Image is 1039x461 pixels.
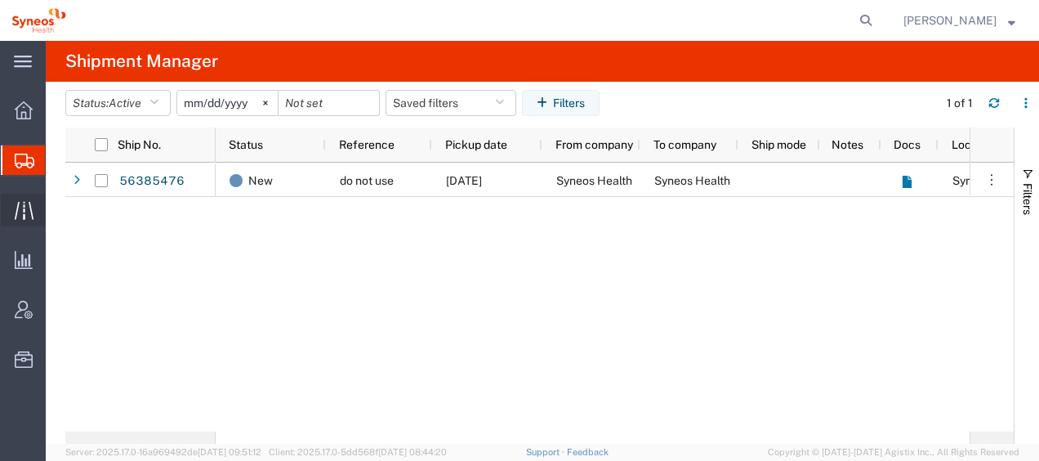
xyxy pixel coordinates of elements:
[118,168,185,195] a: 56385476
[198,447,261,457] span: [DATE] 09:51:12
[339,138,395,151] span: Reference
[269,447,447,457] span: Client: 2025.17.0-5dd568f
[229,138,263,151] span: Status
[118,138,161,151] span: Ship No.
[109,96,141,110] span: Active
[947,95,975,112] div: 1 of 1
[903,11,1016,30] button: [PERSON_NAME]
[11,8,66,33] img: logo
[177,91,278,115] input: Not set
[65,447,261,457] span: Server: 2025.17.0-16a969492de
[903,11,997,29] span: Igor Lopez Campayo
[526,447,567,457] a: Support
[378,447,447,457] span: [DATE] 08:44:20
[654,174,730,187] span: Syneos Health
[386,90,516,116] button: Saved filters
[65,41,218,82] h4: Shipment Manager
[65,90,171,116] button: Status:Active
[279,91,379,115] input: Not set
[653,138,716,151] span: To company
[894,138,921,151] span: Docs
[445,138,507,151] span: Pickup date
[340,174,394,187] span: do not use
[556,174,632,187] span: Syneos Health
[768,445,1019,459] span: Copyright © [DATE]-[DATE] Agistix Inc., All Rights Reserved
[832,138,863,151] span: Notes
[522,90,600,116] button: Filters
[555,138,633,151] span: From company
[1021,183,1034,215] span: Filters
[952,138,997,151] span: Location
[446,174,482,187] span: 08/29/2025
[751,138,806,151] span: Ship mode
[248,163,273,198] span: New
[567,447,609,457] a: Feedback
